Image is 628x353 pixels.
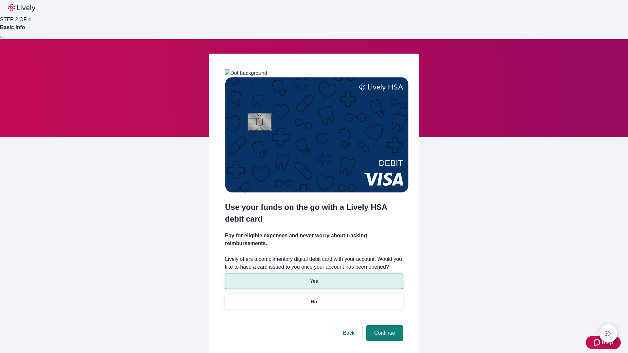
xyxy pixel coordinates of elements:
[225,77,409,193] img: Debit card
[602,339,613,346] span: Help
[225,255,403,271] label: Lively offers a complimentary digital debit card with your account. Would you like to have a card...
[586,336,621,349] button: Zendesk support iconHelp
[225,201,403,225] h2: Use your funds on the go with a Lively HSA debit card
[594,339,602,346] svg: Zendesk support icon
[225,69,267,77] img: Dot background
[8,4,35,12] img: Lively
[225,274,403,289] button: Yes
[311,298,317,305] p: No
[225,294,403,310] button: No
[310,278,318,285] p: Yes
[335,325,362,341] button: Back
[366,325,403,341] button: Continue
[225,232,403,247] h4: Pay for eligible expenses and never worry about tracking reimbursements.
[605,330,612,337] svg: Lively AI Assistant
[599,324,618,343] button: chat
